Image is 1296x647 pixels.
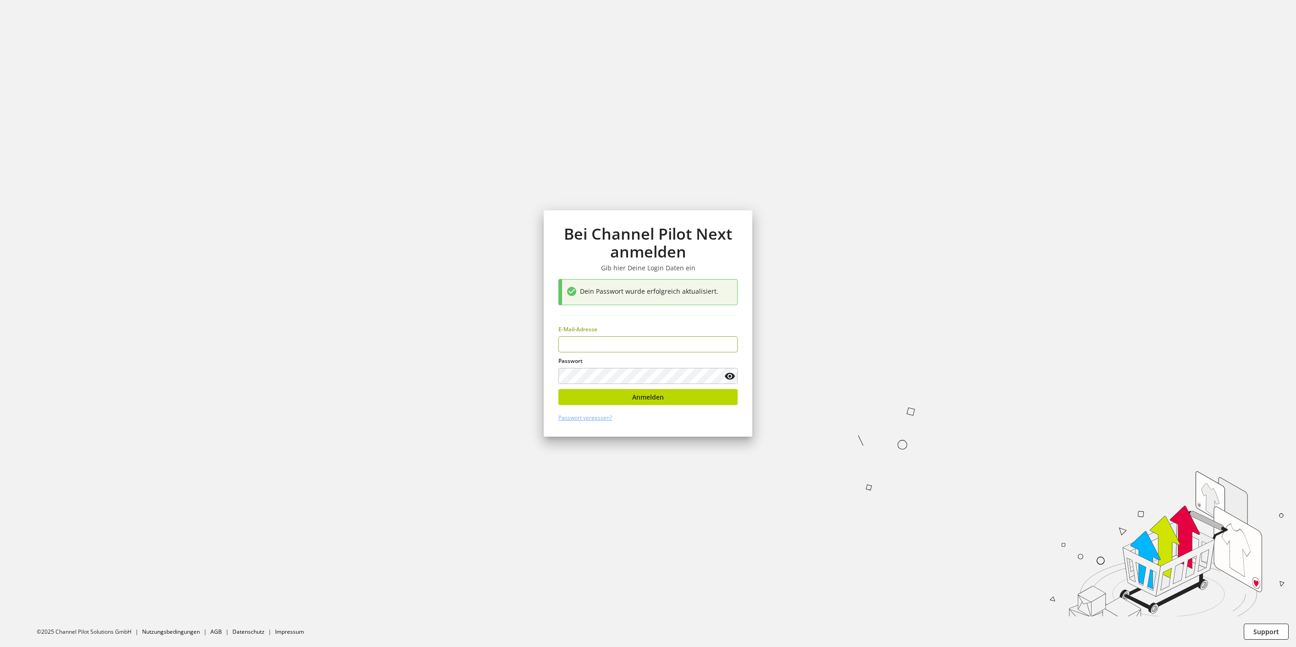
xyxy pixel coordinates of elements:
button: Support [1244,624,1289,640]
span: Anmelden [632,392,664,402]
a: Passwort vergessen? [558,414,612,422]
h1: Bei Channel Pilot Next anmelden [558,225,738,260]
a: Datenschutz [232,628,265,636]
li: ©2025 Channel Pilot Solutions GmbH [37,628,142,636]
button: Anmelden [558,389,738,405]
h3: Gib hier Deine Login Daten ein [558,264,738,272]
span: Support [1253,627,1279,636]
span: Passwort [558,357,583,365]
span: E-Mail-Adresse [558,325,597,333]
a: Nutzungsbedingungen [142,628,200,636]
a: AGB [210,628,222,636]
a: Impressum [275,628,304,636]
div: Dein Passwort wurde erfolgreich aktualisiert. [580,286,733,298]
